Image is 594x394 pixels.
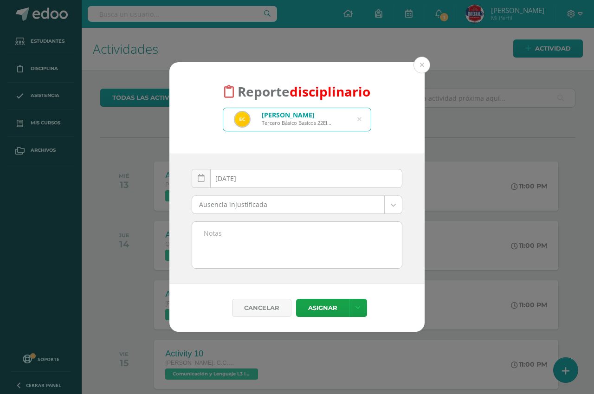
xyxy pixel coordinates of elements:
span: Reporte [238,83,370,100]
img: 381c24a6899a698331573c2a9df7d776.png [235,112,250,127]
div: Tercero Básico Basicos 22EICR01 [262,119,334,126]
font: disciplinario [290,83,370,100]
input: Fecha de ocurrencia [192,169,402,187]
div: [PERSON_NAME] [262,110,334,119]
button: Asignar [296,299,349,317]
a: Cancelar [232,299,291,317]
input: Busca un estudiante aquí... [223,108,371,131]
a: Ausencia injustificada [192,196,402,213]
button: Close (Esc) [413,57,430,73]
span: Ausencia injustificada [199,196,377,213]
